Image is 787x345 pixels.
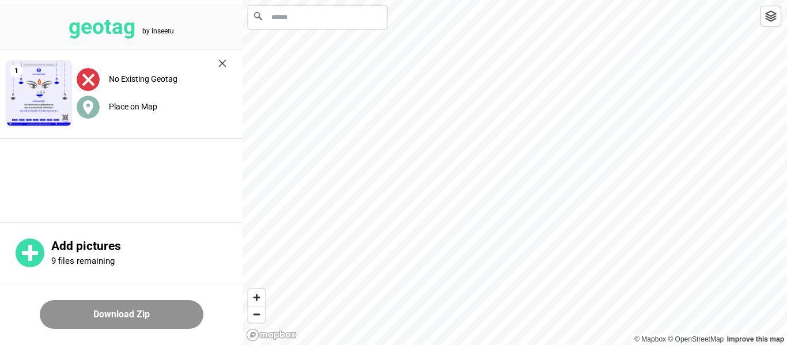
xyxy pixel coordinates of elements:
[142,27,174,35] tspan: by inseetu
[77,68,100,91] img: uploadImagesAlt
[109,74,177,84] label: No Existing Geotag
[109,102,157,111] label: Place on Map
[10,65,22,77] span: 1
[248,306,265,323] button: Zoom out
[40,300,203,329] button: Download Zip
[668,335,724,343] a: OpenStreetMap
[248,6,387,29] input: Search
[69,14,135,39] tspan: geotag
[51,239,243,253] p: Add pictures
[51,256,115,266] p: 9 files remaining
[765,10,777,22] img: toggleLayer
[246,328,297,342] a: Mapbox logo
[727,335,784,343] a: Map feedback
[7,62,71,126] img: 2Q==
[218,59,226,67] img: cross
[634,335,666,343] a: Mapbox
[248,289,265,306] button: Zoom in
